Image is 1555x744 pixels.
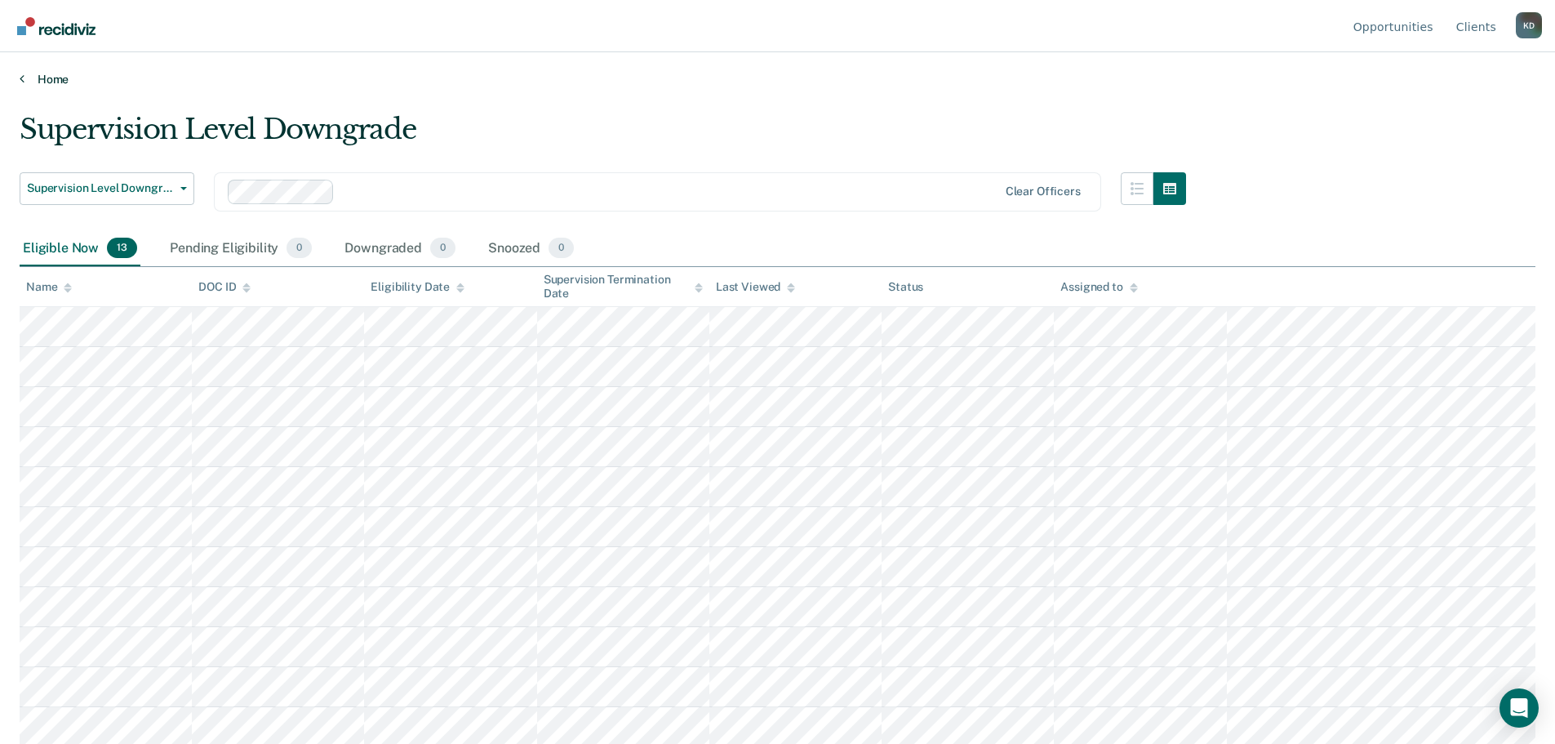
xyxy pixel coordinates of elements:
[20,172,194,205] button: Supervision Level Downgrade
[549,238,574,259] span: 0
[20,113,1186,159] div: Supervision Level Downgrade
[1006,185,1081,198] div: Clear officers
[1516,12,1542,38] button: Profile dropdown button
[287,238,312,259] span: 0
[888,280,923,294] div: Status
[716,280,795,294] div: Last Viewed
[198,280,251,294] div: DOC ID
[430,238,455,259] span: 0
[27,181,174,195] span: Supervision Level Downgrade
[485,231,577,267] div: Snoozed0
[1516,12,1542,38] div: K D
[544,273,703,301] div: Supervision Termination Date
[17,17,96,35] img: Recidiviz
[341,231,459,267] div: Downgraded0
[107,238,137,259] span: 13
[371,280,464,294] div: Eligibility Date
[26,280,72,294] div: Name
[1060,280,1137,294] div: Assigned to
[20,231,140,267] div: Eligible Now13
[1499,688,1539,728] div: Open Intercom Messenger
[167,231,315,267] div: Pending Eligibility0
[20,72,1535,87] a: Home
